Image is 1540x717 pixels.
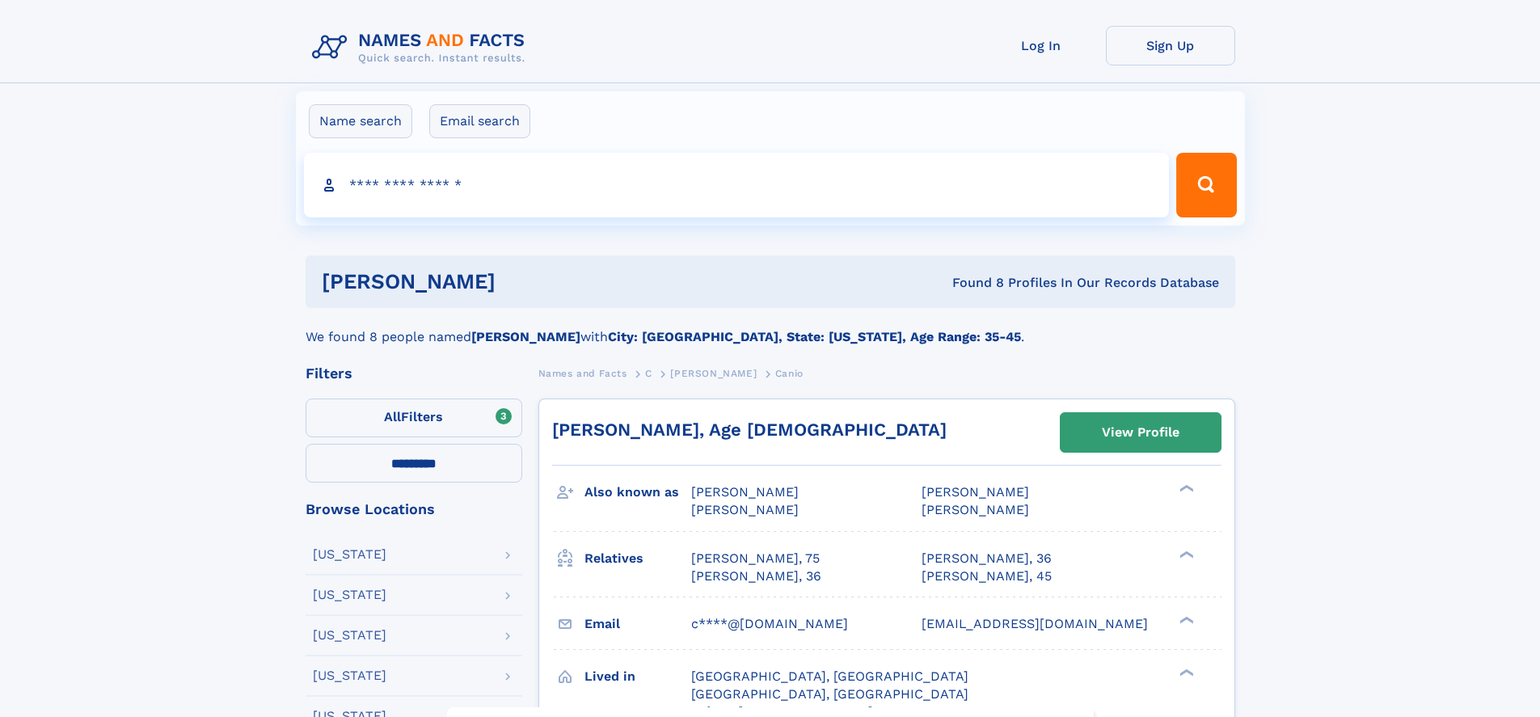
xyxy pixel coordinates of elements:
[313,629,386,642] div: [US_STATE]
[691,550,820,567] a: [PERSON_NAME], 75
[584,610,691,638] h3: Email
[691,668,968,684] span: [GEOGRAPHIC_DATA], [GEOGRAPHIC_DATA]
[584,663,691,690] h3: Lived in
[691,686,968,702] span: [GEOGRAPHIC_DATA], [GEOGRAPHIC_DATA]
[1061,413,1221,452] a: View Profile
[670,368,757,379] span: [PERSON_NAME]
[724,274,1219,292] div: Found 8 Profiles In Our Records Database
[691,502,799,517] span: [PERSON_NAME]
[538,363,627,383] a: Names and Facts
[670,363,757,383] a: [PERSON_NAME]
[313,548,386,561] div: [US_STATE]
[306,26,538,70] img: Logo Names and Facts
[584,479,691,506] h3: Also known as
[306,399,522,437] label: Filters
[1175,549,1195,559] div: ❯
[429,104,530,138] label: Email search
[645,368,652,379] span: C
[645,363,652,383] a: C
[306,308,1235,347] div: We found 8 people named with .
[1176,153,1236,217] button: Search Button
[775,368,804,379] span: Canio
[922,484,1029,500] span: [PERSON_NAME]
[384,409,401,424] span: All
[608,329,1021,344] b: City: [GEOGRAPHIC_DATA], State: [US_STATE], Age Range: 35-45
[313,588,386,601] div: [US_STATE]
[552,420,947,440] a: [PERSON_NAME], Age [DEMOGRAPHIC_DATA]
[922,550,1052,567] a: [PERSON_NAME], 36
[306,502,522,517] div: Browse Locations
[309,104,412,138] label: Name search
[977,26,1106,65] a: Log In
[584,545,691,572] h3: Relatives
[922,502,1029,517] span: [PERSON_NAME]
[691,484,799,500] span: [PERSON_NAME]
[322,272,724,292] h1: [PERSON_NAME]
[304,153,1170,217] input: search input
[1175,667,1195,677] div: ❯
[922,567,1052,585] a: [PERSON_NAME], 45
[471,329,580,344] b: [PERSON_NAME]
[1106,26,1235,65] a: Sign Up
[922,616,1148,631] span: [EMAIL_ADDRESS][DOMAIN_NAME]
[1175,614,1195,625] div: ❯
[691,567,821,585] a: [PERSON_NAME], 36
[1102,414,1179,451] div: View Profile
[313,669,386,682] div: [US_STATE]
[306,366,522,381] div: Filters
[1175,483,1195,494] div: ❯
